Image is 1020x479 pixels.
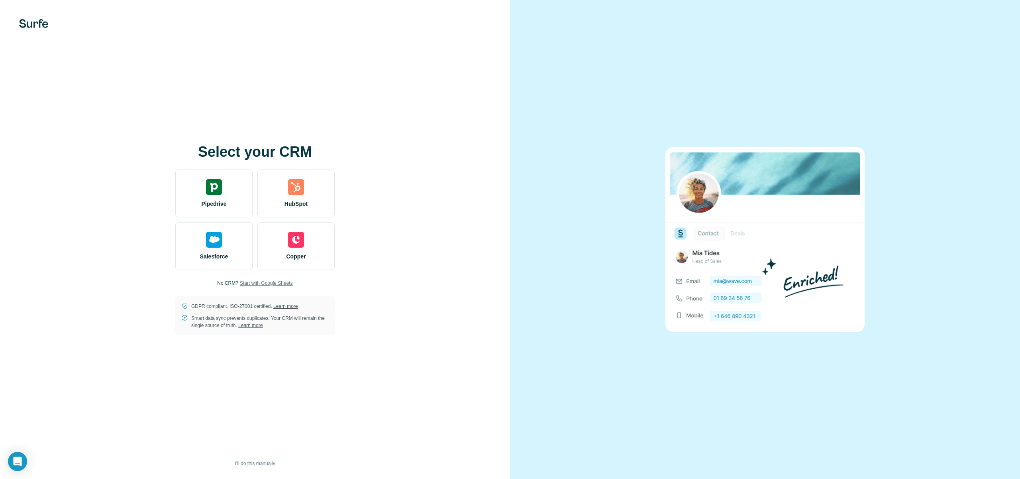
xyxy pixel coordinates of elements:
[284,200,308,208] span: HubSpot
[206,179,222,195] img: pipedrive's logo
[235,460,275,467] span: I’ll do this manually
[191,315,328,329] p: Smart data sync prevents duplicates. Your CRM will remain the single source of truth.
[286,252,306,260] span: Copper
[238,323,263,328] a: Learn more
[206,232,222,248] img: salesforce's logo
[229,457,280,469] button: I’ll do this manually
[201,200,226,208] span: Pipedrive
[288,232,304,248] img: copper's logo
[665,147,865,332] img: none image
[217,280,238,287] p: No CRM?
[240,280,293,287] button: Start with Google Sheets
[19,19,48,28] img: Surfe's logo
[200,252,228,260] span: Salesforce
[191,303,298,310] p: GDPR compliant. ISO-27001 certified.
[175,144,335,160] h1: Select your CRM
[273,304,298,309] a: Learn more
[288,179,304,195] img: hubspot's logo
[8,452,27,471] div: Open Intercom Messenger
